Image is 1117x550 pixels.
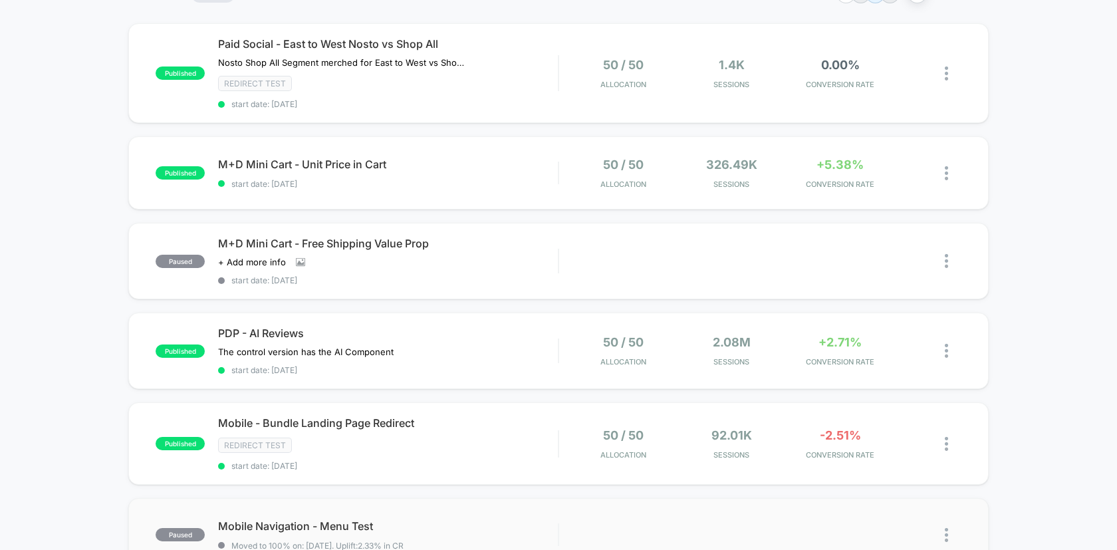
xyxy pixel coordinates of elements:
[600,450,646,460] span: Allocation
[603,428,644,442] span: 50 / 50
[156,255,205,268] span: paused
[218,519,558,533] span: Mobile Navigation - Menu Test
[218,76,292,91] span: Redirect Test
[218,346,394,357] span: The control version has the AI Component
[156,344,205,358] span: published
[681,80,783,89] span: Sessions
[218,158,558,171] span: M+D Mini Cart - Unit Price in Cart
[600,80,646,89] span: Allocation
[706,158,757,172] span: 326.49k
[945,344,948,358] img: close
[218,257,286,267] span: + Add more info
[218,57,465,68] span: Nosto Shop All Segment merched for East to West vs Shop All Standard
[789,450,891,460] span: CONVERSION RATE
[600,357,646,366] span: Allocation
[156,437,205,450] span: published
[600,180,646,189] span: Allocation
[945,437,948,451] img: close
[156,528,205,541] span: paused
[681,357,783,366] span: Sessions
[218,37,558,51] span: Paid Social - East to West Nosto vs Shop All
[816,158,864,172] span: +5.38%
[719,58,745,72] span: 1.4k
[789,357,891,366] span: CONVERSION RATE
[218,237,558,250] span: M+D Mini Cart - Free Shipping Value Prop
[818,335,862,349] span: +2.71%
[218,327,558,340] span: PDP - AI Reviews
[218,365,558,375] span: start date: [DATE]
[218,461,558,471] span: start date: [DATE]
[789,180,891,189] span: CONVERSION RATE
[820,428,861,442] span: -2.51%
[713,335,751,349] span: 2.08M
[945,528,948,542] img: close
[218,416,558,430] span: Mobile - Bundle Landing Page Redirect
[156,166,205,180] span: published
[681,450,783,460] span: Sessions
[218,275,558,285] span: start date: [DATE]
[603,58,644,72] span: 50 / 50
[603,335,644,349] span: 50 / 50
[218,438,292,453] span: Redirect Test
[945,166,948,180] img: close
[945,254,948,268] img: close
[218,99,558,109] span: start date: [DATE]
[603,158,644,172] span: 50 / 50
[789,80,891,89] span: CONVERSION RATE
[681,180,783,189] span: Sessions
[945,67,948,80] img: close
[711,428,752,442] span: 92.01k
[218,179,558,189] span: start date: [DATE]
[156,67,205,80] span: published
[821,58,860,72] span: 0.00%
